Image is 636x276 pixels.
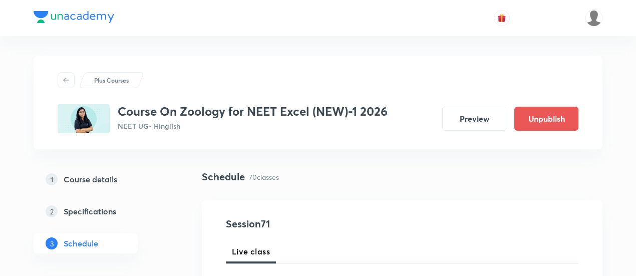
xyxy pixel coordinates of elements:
h5: Schedule [64,237,98,249]
p: 70 classes [249,172,279,182]
button: avatar [494,10,510,26]
h4: Session 71 [226,216,409,231]
img: Mustafa kamal [585,10,602,27]
img: B261C3DE-7410-46EE-8E3E-1A6AC19BDB42_plus.png [58,104,110,133]
p: 3 [46,237,58,249]
h5: Specifications [64,205,116,217]
img: avatar [497,14,506,23]
a: 1Course details [34,169,170,189]
h4: Schedule [202,169,245,184]
p: 2 [46,205,58,217]
button: Unpublish [514,107,578,131]
p: 1 [46,173,58,185]
a: 2Specifications [34,201,170,221]
h3: Course On Zoology for NEET Excel (NEW)-1 2026 [118,104,388,119]
p: Plus Courses [94,76,129,85]
button: Preview [442,107,506,131]
img: Company Logo [34,11,114,23]
p: NEET UG • Hinglish [118,121,388,131]
h5: Course details [64,173,117,185]
a: Company Logo [34,11,114,26]
span: Live class [232,245,270,257]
